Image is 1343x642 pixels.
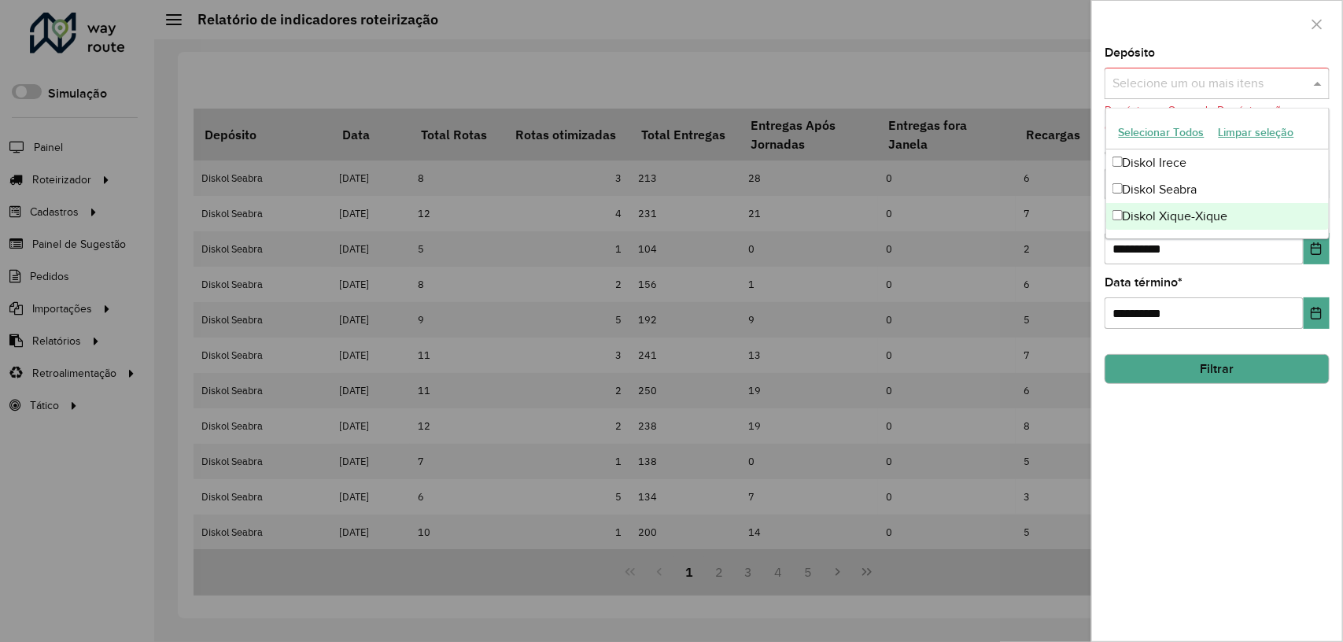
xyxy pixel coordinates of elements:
div: Diskol Xique-Xique [1106,203,1330,230]
formly-validation-message: Depósito ou Grupo de Depósitos são obrigatórios [1105,105,1287,133]
div: Diskol Seabra [1106,176,1330,203]
button: Choose Date [1304,233,1330,264]
button: Selecionar Todos [1112,120,1212,145]
button: Choose Date [1304,297,1330,329]
button: Limpar seleção [1212,120,1301,145]
label: Data término [1105,273,1183,292]
button: Filtrar [1105,354,1330,384]
label: Depósito [1105,43,1155,62]
ng-dropdown-panel: Options list [1105,108,1330,239]
div: Diskol Irece [1106,149,1330,176]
